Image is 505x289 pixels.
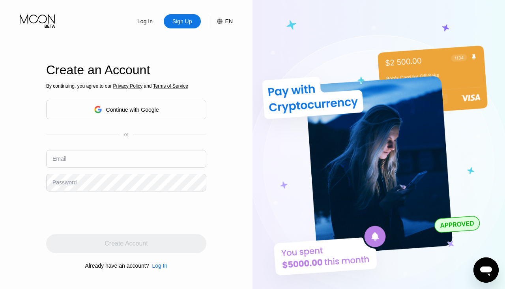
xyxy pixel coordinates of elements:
[52,179,77,186] div: Password
[46,83,206,89] div: By continuing, you agree to our
[127,14,164,28] div: Log In
[46,197,166,228] iframe: reCAPTCHA
[113,83,142,89] span: Privacy Policy
[46,63,206,77] div: Create an Account
[473,257,499,283] iframe: Button to launch messaging window
[46,100,206,119] div: Continue with Google
[225,18,233,24] div: EN
[152,263,167,269] div: Log In
[172,17,193,25] div: Sign Up
[85,263,149,269] div: Already have an account?
[106,107,159,113] div: Continue with Google
[209,14,233,28] div: EN
[153,83,188,89] span: Terms of Service
[164,14,201,28] div: Sign Up
[149,263,167,269] div: Log In
[142,83,153,89] span: and
[137,17,153,25] div: Log In
[124,132,129,137] div: or
[52,156,66,162] div: Email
